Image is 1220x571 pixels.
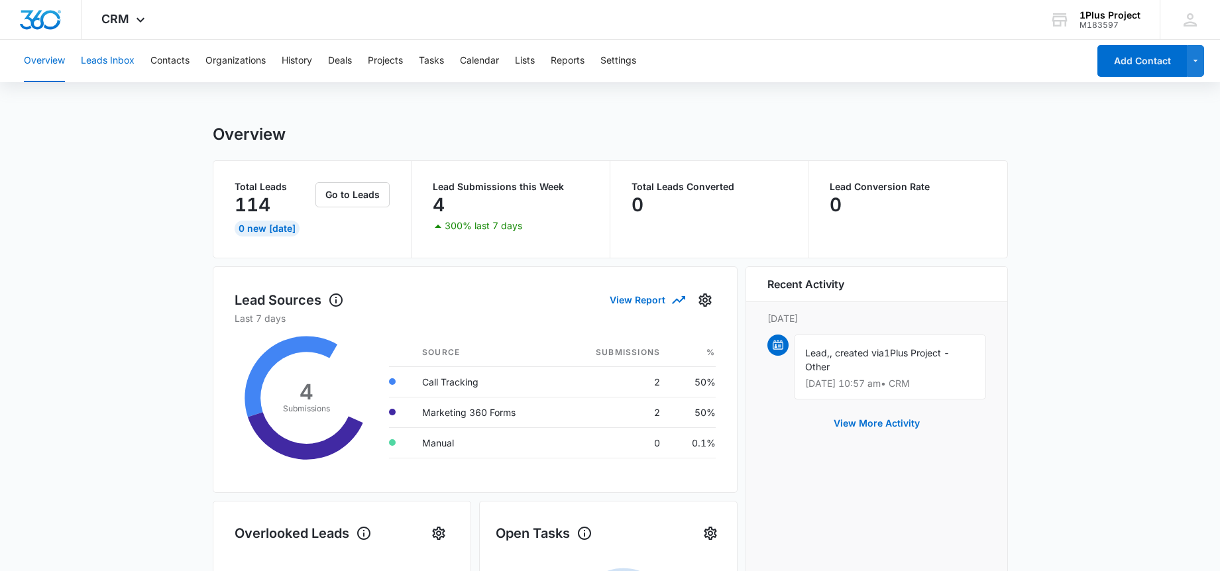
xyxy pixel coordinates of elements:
td: 0.1% [671,427,715,458]
p: [DATE] 10:57 am • CRM [805,379,975,388]
td: 50% [671,397,715,427]
h1: Overview [213,125,286,144]
button: Lists [515,40,535,82]
h1: Overlooked Leads [235,523,372,543]
h6: Recent Activity [767,276,844,292]
button: Settings [600,40,636,82]
td: 0 [560,427,671,458]
td: 50% [671,366,715,397]
p: Lead Submissions this Week [433,182,588,191]
p: 114 [235,194,270,215]
p: 300% last 7 days [445,221,522,231]
button: Organizations [205,40,266,82]
button: View Report [610,288,684,311]
span: Lead, [805,347,830,358]
button: Settings [428,523,449,544]
p: 0 [830,194,842,215]
td: 2 [560,397,671,427]
th: % [671,338,715,367]
h1: Open Tasks [496,523,592,543]
td: Marketing 360 Forms [412,397,560,427]
div: account name [1080,10,1140,21]
button: Calendar [460,40,499,82]
a: Go to Leads [315,189,390,200]
td: Manual [412,427,560,458]
button: Projects [368,40,403,82]
p: Total Leads Converted [632,182,787,191]
button: Add Contact [1097,45,1187,77]
p: 4 [433,194,445,215]
button: Settings [700,523,721,544]
button: View More Activity [820,407,933,439]
th: Submissions [560,338,671,367]
div: 0 New [DATE] [235,221,300,236]
button: Reports [551,40,584,82]
p: Last 7 days [235,311,716,325]
span: CRM [101,12,129,26]
button: Contacts [150,40,190,82]
button: Leads Inbox [81,40,135,82]
p: Lead Conversion Rate [830,182,986,191]
td: 2 [560,366,671,397]
button: Deals [328,40,352,82]
button: History [282,40,312,82]
p: Total Leads [235,182,313,191]
button: Overview [24,40,65,82]
button: Go to Leads [315,182,390,207]
span: , created via [830,347,884,358]
h1: Lead Sources [235,290,344,310]
button: Tasks [419,40,444,82]
p: [DATE] [767,311,986,325]
div: account id [1080,21,1140,30]
button: Settings [694,289,716,311]
p: 0 [632,194,643,215]
td: Call Tracking [412,366,560,397]
th: Source [412,338,560,367]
